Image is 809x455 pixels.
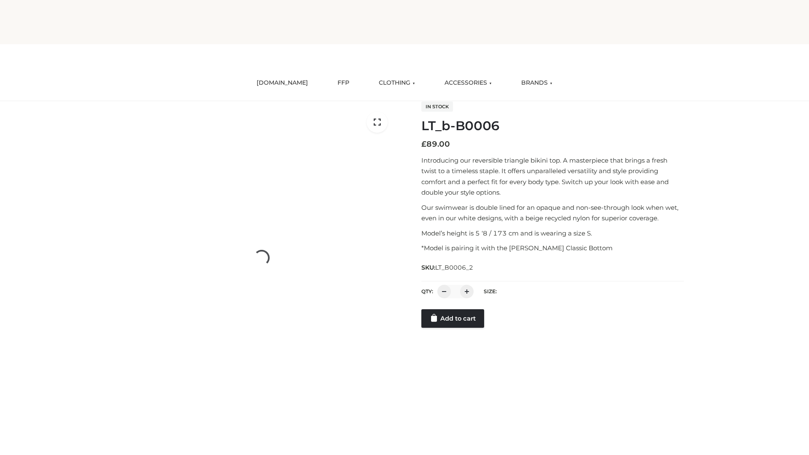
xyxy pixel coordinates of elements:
a: ACCESSORIES [438,74,498,92]
span: In stock [421,102,453,112]
span: £ [421,139,426,149]
a: Add to cart [421,309,484,328]
h1: LT_b-B0006 [421,118,684,134]
label: QTY: [421,288,433,294]
p: Our swimwear is double lined for an opaque and non-see-through look when wet, even in our white d... [421,202,684,224]
bdi: 89.00 [421,139,450,149]
p: *Model is pairing it with the [PERSON_NAME] Classic Bottom [421,243,684,254]
p: Model’s height is 5 ‘8 / 173 cm and is wearing a size S. [421,228,684,239]
span: SKU: [421,262,474,273]
p: Introducing our reversible triangle bikini top. A masterpiece that brings a fresh twist to a time... [421,155,684,198]
a: FFP [331,74,356,92]
a: CLOTHING [372,74,421,92]
a: [DOMAIN_NAME] [250,74,314,92]
label: Size: [484,288,497,294]
a: BRANDS [515,74,559,92]
span: LT_B0006_2 [435,264,473,271]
